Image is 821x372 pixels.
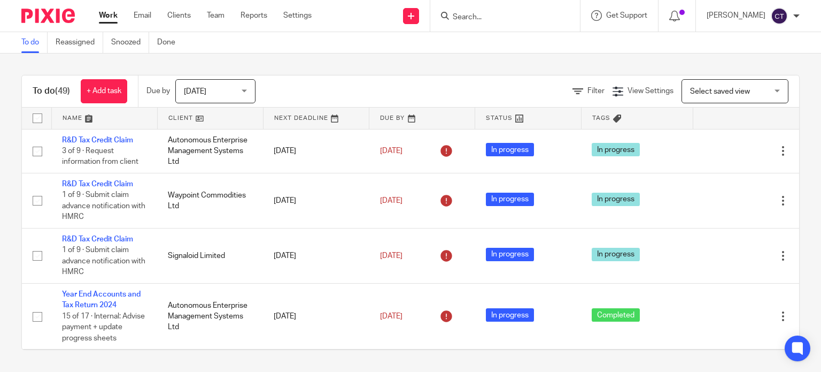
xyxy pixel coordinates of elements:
[263,129,369,173] td: [DATE]
[157,129,263,173] td: Autonomous Enterprise Management Systems Ltd
[62,247,145,276] span: 1 of 9 · Submit claim advance notification with HMRC
[486,143,534,156] span: In progress
[707,10,765,21] p: [PERSON_NAME]
[146,86,170,96] p: Due by
[62,136,133,144] a: R&D Tax Credit Claim
[592,143,640,156] span: In progress
[21,32,48,53] a: To do
[592,248,640,261] span: In progress
[134,10,151,21] a: Email
[167,10,191,21] a: Clients
[486,308,534,322] span: In progress
[157,32,183,53] a: Done
[592,308,640,322] span: Completed
[380,197,402,204] span: [DATE]
[55,87,70,95] span: (49)
[157,284,263,350] td: Autonomous Enterprise Management Systems Ltd
[21,9,75,23] img: Pixie
[690,88,750,95] span: Select saved view
[62,192,145,221] span: 1 of 9 · Submit claim advance notification with HMRC
[283,10,312,21] a: Settings
[207,10,224,21] a: Team
[263,284,369,350] td: [DATE]
[486,193,534,206] span: In progress
[263,173,369,228] td: [DATE]
[380,313,402,320] span: [DATE]
[157,229,263,284] td: Signaloid Limited
[81,79,127,103] a: + Add task
[606,12,647,19] span: Get Support
[62,180,133,188] a: R&D Tax Credit Claim
[62,236,133,243] a: R&D Tax Credit Claim
[380,147,402,155] span: [DATE]
[99,10,118,21] a: Work
[62,313,145,342] span: 15 of 17 · Internal: Advise payment + update progress sheets
[111,32,149,53] a: Snoozed
[184,88,206,95] span: [DATE]
[587,87,605,95] span: Filter
[771,7,788,25] img: svg%3E
[62,291,141,309] a: Year End Accounts and Tax Return 2024
[592,115,610,121] span: Tags
[592,193,640,206] span: In progress
[33,86,70,97] h1: To do
[380,252,402,260] span: [DATE]
[241,10,267,21] a: Reports
[486,248,534,261] span: In progress
[157,173,263,228] td: Waypoint Commodities Ltd
[628,87,673,95] span: View Settings
[62,147,138,166] span: 3 of 9 · Request information from client
[56,32,103,53] a: Reassigned
[263,229,369,284] td: [DATE]
[452,13,548,22] input: Search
